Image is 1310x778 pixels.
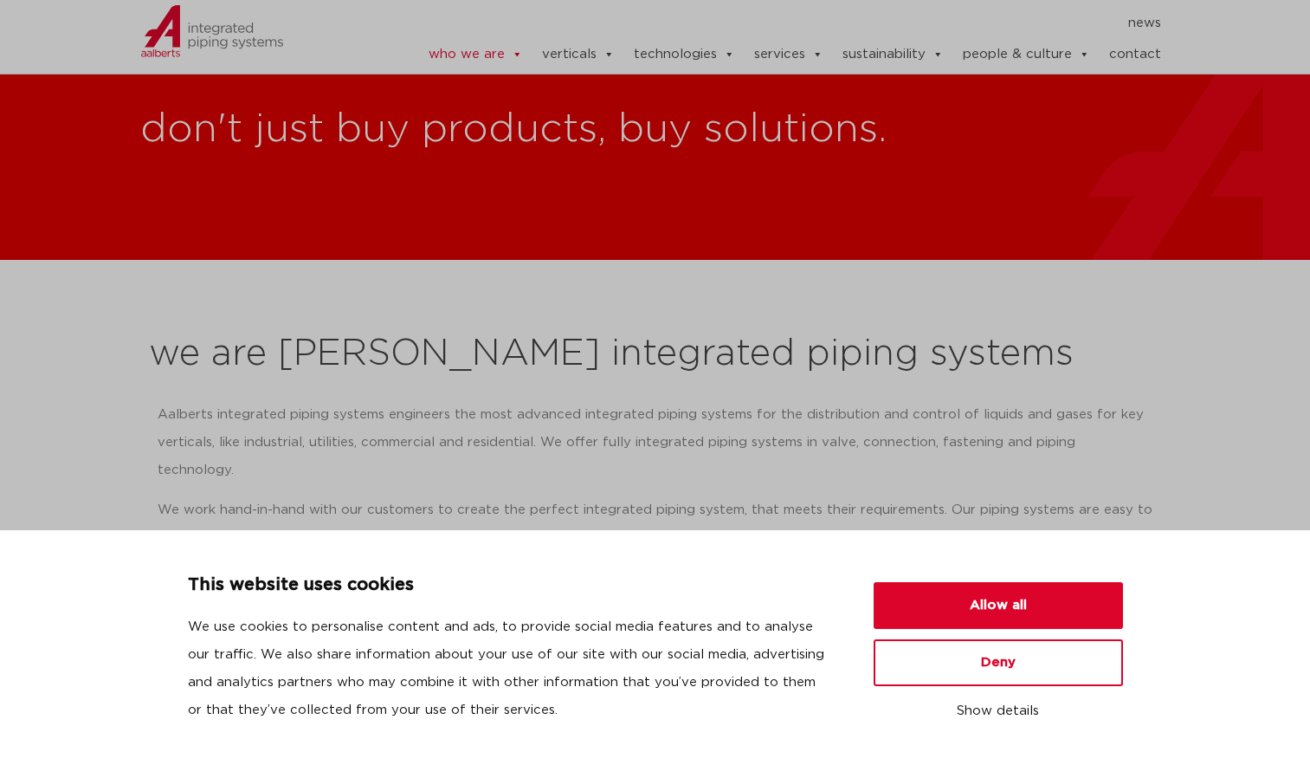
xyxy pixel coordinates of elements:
p: This website uses cookies [188,572,832,600]
a: people & culture [963,37,1090,72]
a: contact [1109,37,1161,72]
p: Aalberts integrated piping systems engineers the most advanced integrated piping systems for the ... [158,401,1153,484]
a: services [754,37,823,72]
button: Show details [874,697,1123,726]
h2: we are [PERSON_NAME] integrated piping systems [149,334,1162,375]
nav: Menu [376,10,1162,37]
a: verticals [542,37,615,72]
a: technologies [634,37,735,72]
p: We use cookies to personalise content and ads, to provide social media features and to analyse ou... [188,613,832,724]
a: news [1128,10,1161,37]
button: Allow all [874,582,1123,629]
p: We work hand-in-hand with our customers to create the perfect integrated piping system, that meet... [158,496,1153,580]
button: Deny [874,639,1123,686]
a: sustainability [842,37,944,72]
a: who we are [429,37,523,72]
